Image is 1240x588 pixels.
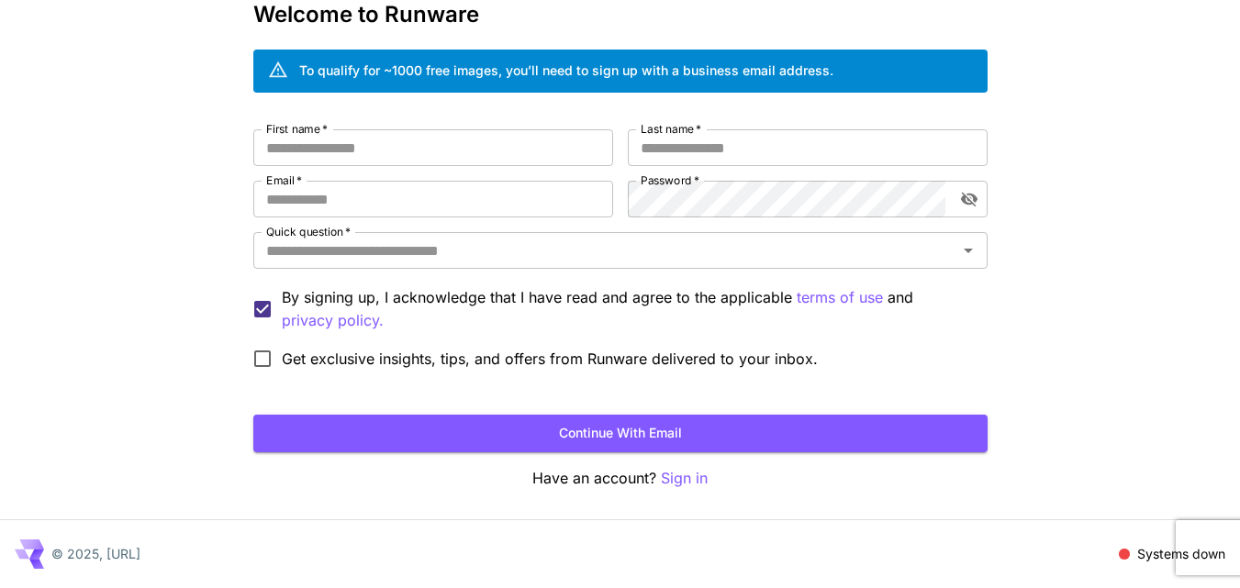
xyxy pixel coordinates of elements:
label: Email [266,172,302,188]
h3: Welcome to Runware [253,2,988,28]
button: toggle password visibility [953,183,986,216]
div: To qualify for ~1000 free images, you’ll need to sign up with a business email address. [299,61,833,80]
label: Quick question [266,224,351,239]
p: Systems down [1137,544,1225,563]
p: © 2025, [URL] [51,544,140,563]
p: By signing up, I acknowledge that I have read and agree to the applicable and [282,286,973,332]
p: Have an account? [253,467,988,490]
button: Open [955,238,981,263]
button: Sign in [661,467,708,490]
label: Password [641,172,699,188]
button: By signing up, I acknowledge that I have read and agree to the applicable and privacy policy. [797,286,883,309]
p: terms of use [797,286,883,309]
label: First name [266,121,328,137]
span: Get exclusive insights, tips, and offers from Runware delivered to your inbox. [282,348,818,370]
label: Last name [641,121,701,137]
p: privacy policy. [282,309,384,332]
button: Continue with email [253,415,988,452]
button: By signing up, I acknowledge that I have read and agree to the applicable terms of use and [282,309,384,332]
